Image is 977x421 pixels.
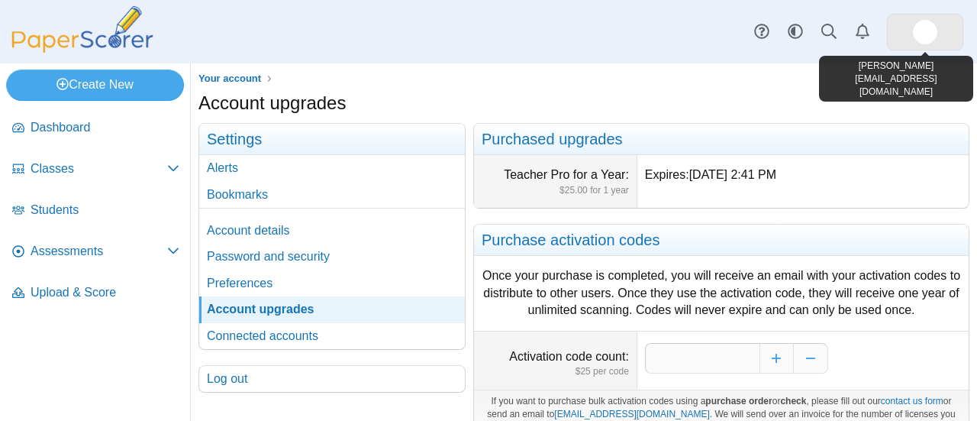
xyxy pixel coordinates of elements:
[31,119,179,136] span: Dashboard
[482,184,629,197] dfn: $25.00 for 1 year
[198,90,346,116] h1: Account upgrades
[759,343,794,374] button: Increase
[199,323,465,349] a: Connected accounts
[199,270,465,296] a: Preferences
[482,365,629,378] dfn: $25 per code
[819,56,973,102] div: [PERSON_NAME] [EMAIL_ADDRESS][DOMAIN_NAME]
[199,366,465,392] a: Log out
[6,193,185,229] a: Students
[637,155,969,208] dd: Expires:
[881,396,943,406] a: contact us form
[554,409,709,419] a: [EMAIL_ADDRESS][DOMAIN_NAME]
[6,70,184,100] a: Create New
[6,275,185,312] a: Upload & Score
[504,168,629,181] label: Teacher Pro for a Year
[913,20,937,44] img: ps.CTXzMJfDX4fRjQyy
[482,267,961,319] div: Once your purchase is completed, you will receive an email with your activation codes to distribu...
[6,42,159,55] a: PaperScorer
[689,168,776,181] time: Sep 20, 2025 at 2:41 PM
[705,396,772,406] b: purchase order
[474,124,969,155] h2: Purchased upgrades
[509,350,629,363] label: Activation code count
[31,160,167,177] span: Classes
[199,296,465,322] a: Account upgrades
[6,6,159,53] img: PaperScorer
[198,73,261,84] span: Your account
[6,110,185,147] a: Dashboard
[199,182,465,208] a: Bookmarks
[199,155,465,181] a: Alerts
[6,234,185,270] a: Assessments
[794,343,828,374] button: Decrease
[31,243,167,260] span: Assessments
[199,244,465,270] a: Password and security
[474,225,969,256] h2: Purchase activation codes
[31,284,179,301] span: Upload & Score
[199,124,465,155] h3: Settings
[199,218,465,244] a: Account details
[6,151,185,188] a: Classes
[887,14,963,50] a: ps.CTXzMJfDX4fRjQyy
[31,202,179,219] span: Students
[913,20,937,44] span: Piero Gualcherani
[846,15,879,49] a: Alerts
[195,70,265,89] a: Your account
[780,396,806,406] b: check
